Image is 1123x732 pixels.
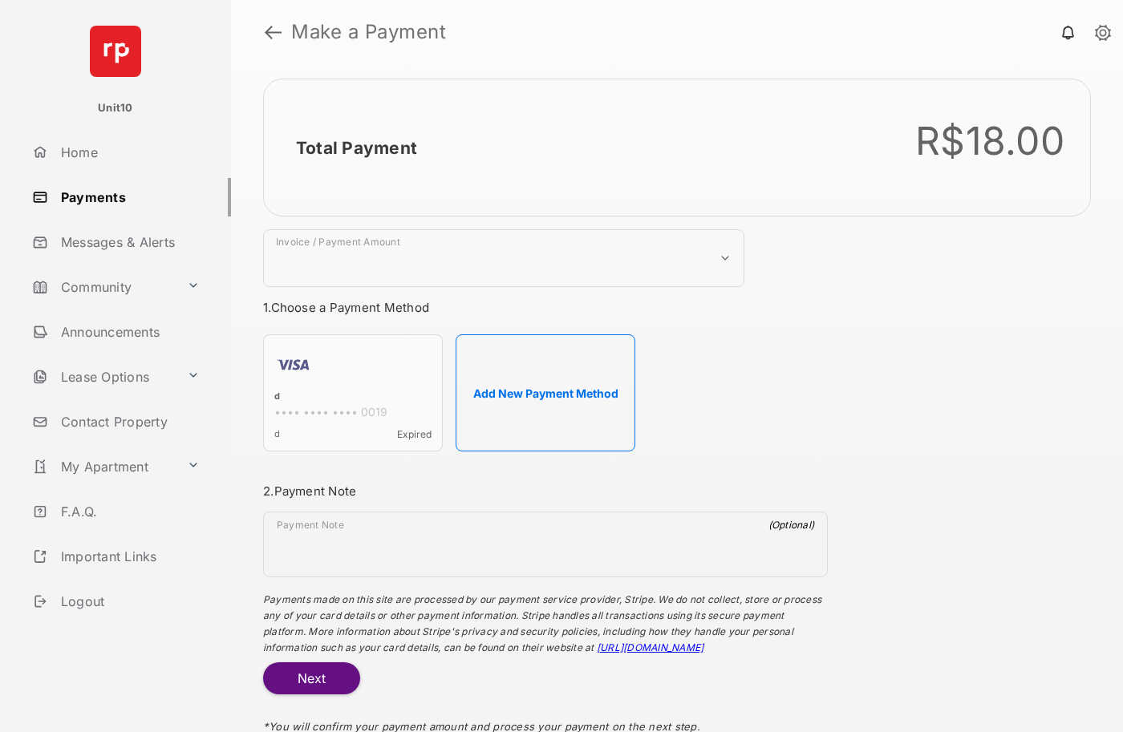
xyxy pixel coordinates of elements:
a: Announcements [26,313,231,351]
p: Unit10 [98,100,133,116]
a: F.A.Q. [26,492,231,531]
div: d•••• •••• •••• 0019dExpired [263,334,443,451]
a: Contact Property [26,402,231,441]
button: Next [263,662,360,694]
h3: 1. Choose a Payment Method [263,300,828,315]
button: Add New Payment Method [456,334,635,451]
a: Lease Options [26,358,180,396]
span: Expired [397,428,432,440]
img: svg+xml;base64,PHN2ZyB4bWxucz0iaHR0cDovL3d3dy53My5vcmcvMjAwMC9zdmciIHdpZHRoPSI2NCIgaGVpZ2h0PSI2NC... [90,26,141,77]
span: d [274,428,280,440]
a: Home [26,133,231,172]
a: Payments [26,178,231,216]
a: Messages & Alerts [26,223,231,261]
a: Logout [26,582,231,621]
div: •••• •••• •••• 0019 [274,405,432,422]
a: Important Links [26,537,206,576]
h3: 2. Payment Note [263,483,828,499]
span: Payments made on this site are processed by our payment service provider, Stripe. We do not colle... [263,593,821,653]
strong: Make a Payment [291,22,446,42]
a: My Apartment [26,447,180,486]
div: d [274,390,432,405]
a: [URL][DOMAIN_NAME] [597,641,703,653]
a: Community [26,268,180,306]
h2: Total Payment [296,138,417,158]
div: R$18.00 [915,118,1064,164]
